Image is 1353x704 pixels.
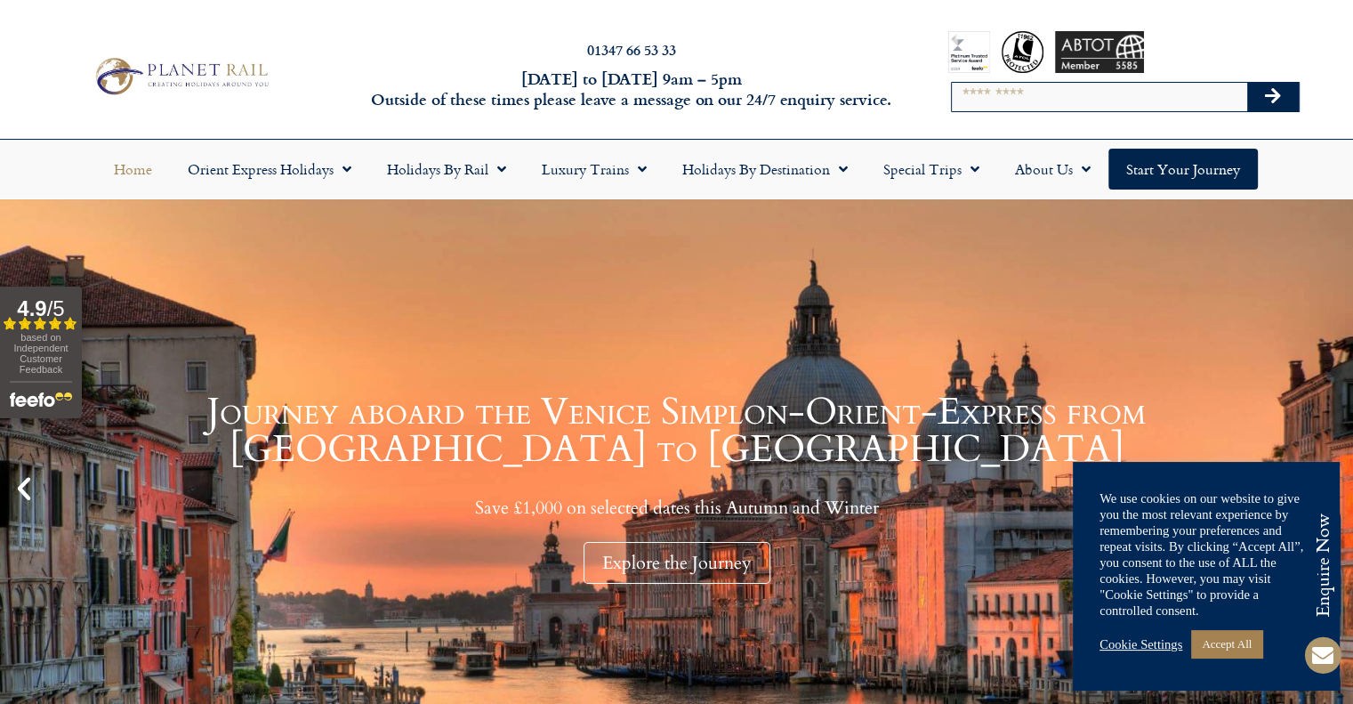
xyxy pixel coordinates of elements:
a: Luxury Trains [524,149,664,190]
p: Save £1,000 on selected dates this Autumn and Winter [44,497,1309,519]
a: Accept All [1191,630,1262,658]
h1: Journey aboard the Venice Simplon-Orient-Express from [GEOGRAPHIC_DATA] to [GEOGRAPHIC_DATA] [44,393,1309,468]
a: Holidays by Rail [369,149,524,190]
a: Holidays by Destination [664,149,866,190]
button: Search [1247,83,1299,111]
h6: [DATE] to [DATE] 9am – 5pm Outside of these times please leave a message on our 24/7 enquiry serv... [366,69,898,110]
a: Special Trips [866,149,997,190]
a: About Us [997,149,1108,190]
nav: Menu [9,149,1344,190]
div: Explore the Journey [584,542,770,584]
a: Cookie Settings [1099,636,1182,652]
div: Previous slide [9,473,39,504]
a: Start your Journey [1108,149,1258,190]
img: Planet Rail Train Holidays Logo [88,53,273,99]
a: Orient Express Holidays [170,149,369,190]
div: We use cookies on our website to give you the most relevant experience by remembering your prefer... [1099,490,1313,619]
a: 01347 66 53 33 [587,39,676,60]
a: Home [96,149,170,190]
